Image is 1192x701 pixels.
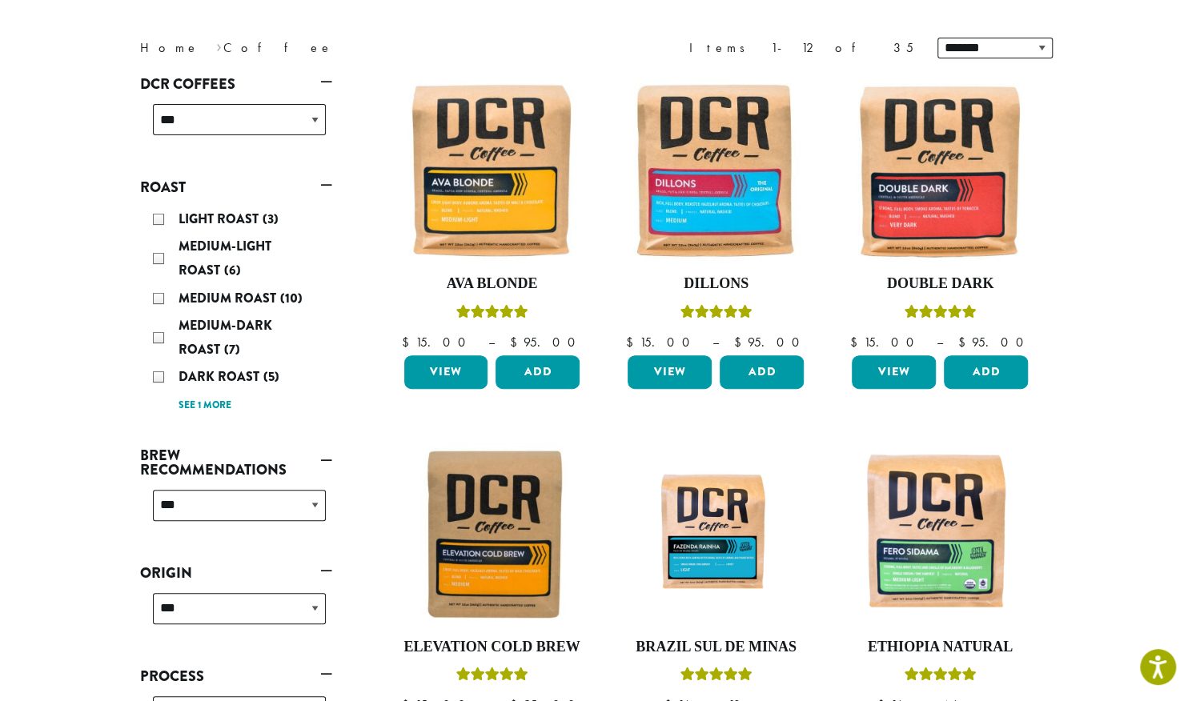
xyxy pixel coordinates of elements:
[680,665,752,689] div: Rated 5.00 out of 5
[904,665,976,689] div: Rated 5.00 out of 5
[628,355,712,389] a: View
[179,210,263,228] span: Light Roast
[456,302,528,326] div: Rated 5.00 out of 5
[712,334,718,350] span: –
[140,663,332,690] a: Process
[848,275,1032,293] h4: Double Dark
[263,367,279,386] span: (5)
[625,334,696,350] bdi: 15.00
[957,334,1030,350] bdi: 95.00
[733,334,806,350] bdi: 95.00
[140,201,332,423] div: Roast
[224,340,240,359] span: (7)
[400,78,584,349] a: Ava BlondeRated 5.00 out of 5
[179,289,280,307] span: Medium Roast
[849,334,863,350] span: $
[852,355,936,389] a: View
[140,70,332,98] a: DCR Coffees
[904,302,976,326] div: Rated 4.50 out of 5
[936,334,942,350] span: –
[140,483,332,540] div: Brew Recommendations
[848,78,1032,349] a: Double DarkRated 4.50 out of 5
[848,78,1032,262] img: Double-Dark-12oz-300x300.jpg
[624,465,808,603] img: Fazenda-Rainha_12oz_Mockup.jpg
[140,442,332,483] a: Brew Recommendations
[179,367,263,386] span: Dark Roast
[689,38,913,58] div: Items 1-12 of 35
[401,334,415,350] span: $
[263,210,279,228] span: (3)
[624,78,808,349] a: DillonsRated 5.00 out of 5
[216,33,222,58] span: ›
[733,334,747,350] span: $
[624,78,808,262] img: Dillons-12oz-300x300.jpg
[280,289,303,307] span: (10)
[456,665,528,689] div: Rated 5.00 out of 5
[720,355,804,389] button: Add
[399,78,584,262] img: Ava-Blonde-12oz-1-300x300.jpg
[179,398,231,414] a: See 1 more
[140,174,332,201] a: Roast
[624,639,808,656] h4: Brazil Sul De Minas
[848,442,1032,626] img: DCR-Fero-Sidama-Coffee-Bag-2019-300x300.png
[509,334,523,350] span: $
[624,275,808,293] h4: Dillons
[400,639,584,656] h4: Elevation Cold Brew
[625,334,639,350] span: $
[140,587,332,643] div: Origin
[680,302,752,326] div: Rated 5.00 out of 5
[849,334,921,350] bdi: 15.00
[140,98,332,154] div: DCR Coffees
[179,237,271,279] span: Medium-Light Roast
[944,355,1028,389] button: Add
[224,261,241,279] span: (6)
[404,355,488,389] a: View
[509,334,582,350] bdi: 95.00
[179,316,272,359] span: Medium-Dark Roast
[399,442,584,626] img: Elevation-Cold-Brew-300x300.jpg
[401,334,472,350] bdi: 15.00
[488,334,494,350] span: –
[496,355,580,389] button: Add
[140,559,332,587] a: Origin
[140,39,199,56] a: Home
[957,334,971,350] span: $
[848,639,1032,656] h4: Ethiopia Natural
[400,275,584,293] h4: Ava Blonde
[140,38,572,58] nav: Breadcrumb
